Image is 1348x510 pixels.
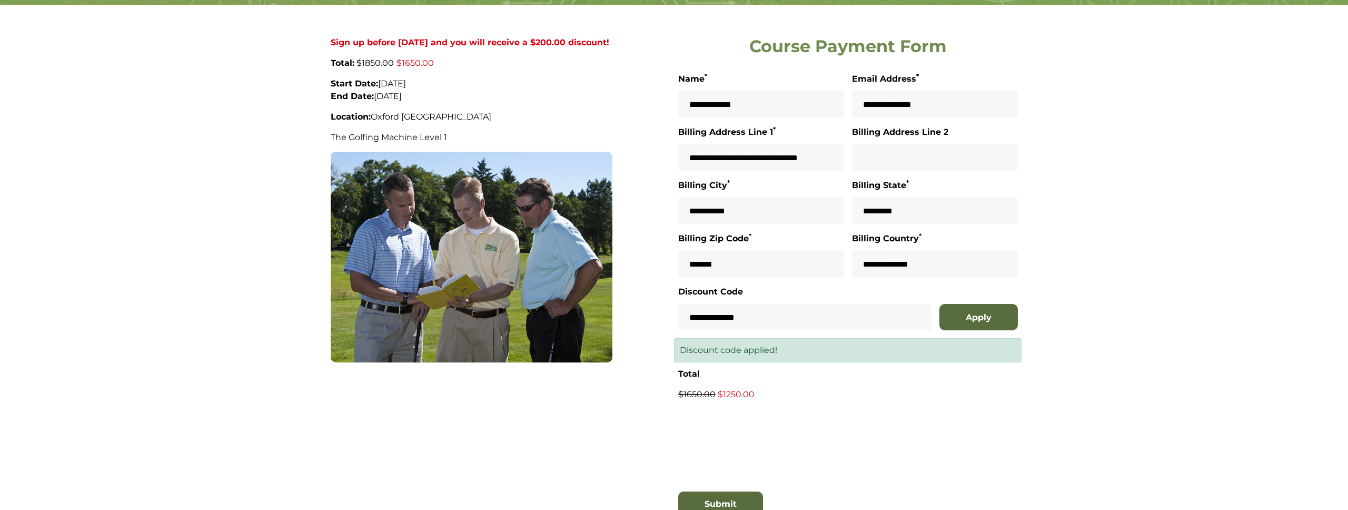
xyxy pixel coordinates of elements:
[678,72,707,86] label: Name
[331,91,374,101] strong: End Date:
[678,285,743,299] label: Discount Code
[678,417,1018,426] iframe: Secure card payment input frame
[939,304,1018,330] button: Apply
[678,125,776,139] label: Billing Address Line 1
[331,112,371,122] strong: Location:
[397,58,434,68] span: $1650.00
[852,125,948,139] label: Billing Address Line 2
[718,389,755,399] span: $1250.00
[331,131,612,144] p: The Golfing Machine Level 1
[331,58,354,68] strong: Total:
[678,369,700,379] strong: Total
[678,179,730,192] label: Billing City
[852,232,921,246] label: Billing Country
[852,72,919,86] label: Email Address
[331,77,612,103] p: [DATE] [DATE]
[331,79,378,89] strong: Start Date:
[852,179,909,192] label: Billing State
[331,37,609,47] strong: Sign up before [DATE] and you will receive a $200.00 discount!
[678,232,751,246] label: Billing Zip Code
[678,36,1018,56] h2: Course Payment Form
[356,58,394,68] span: $1850.00
[678,389,716,399] span: $1650.00
[680,344,1016,357] p: Discount code applied!
[331,111,612,123] p: Oxford [GEOGRAPHIC_DATA]
[678,442,837,482] iframe: Widget containing checkbox for hCaptcha security challenge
